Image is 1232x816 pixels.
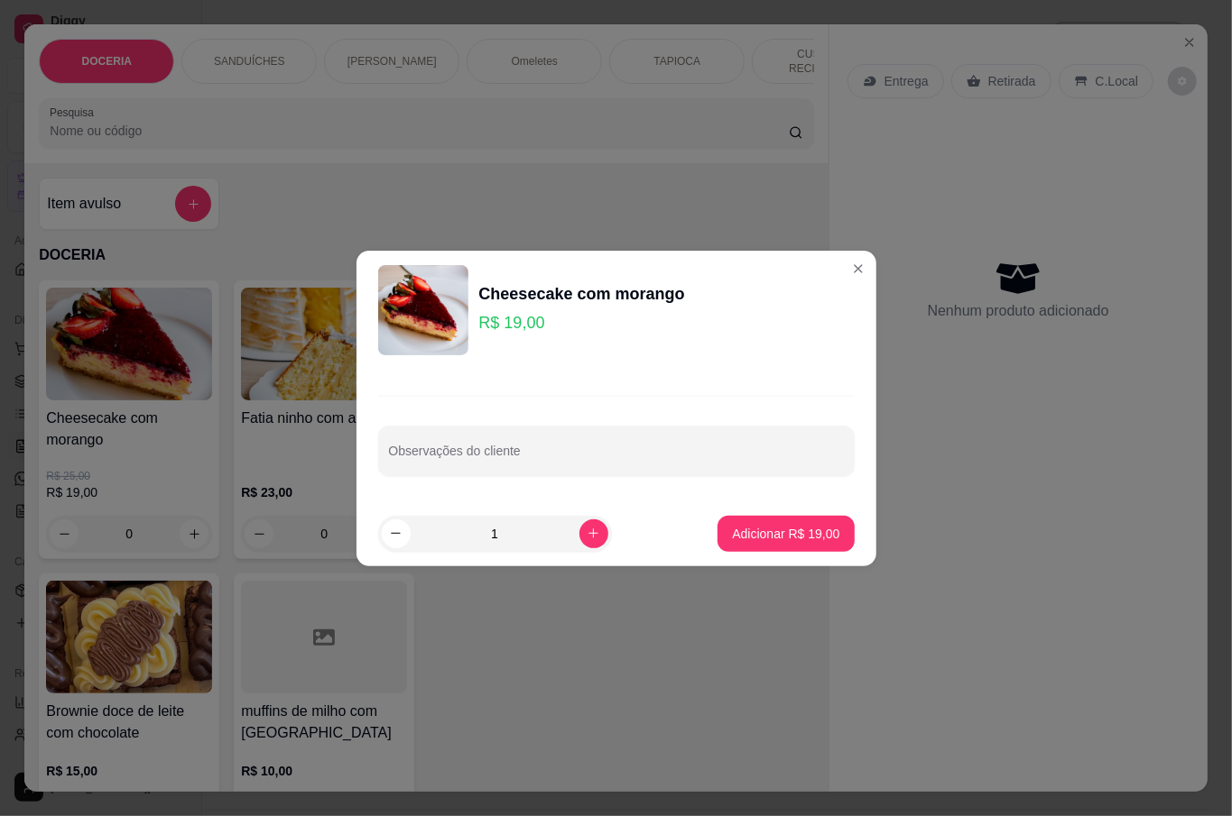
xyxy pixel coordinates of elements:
button: decrease-product-quantity [381,519,410,548]
img: product-image [377,264,468,354]
button: Adicionar R$ 19,00 [718,516,854,552]
input: Observações do cliente [388,449,843,467]
button: increase-product-quantity [579,519,607,548]
button: Close [844,253,873,282]
p: R$ 19,00 [478,309,684,335]
div: Cheesecake com morango [478,280,684,306]
p: Adicionar R$ 19,00 [732,525,839,543]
